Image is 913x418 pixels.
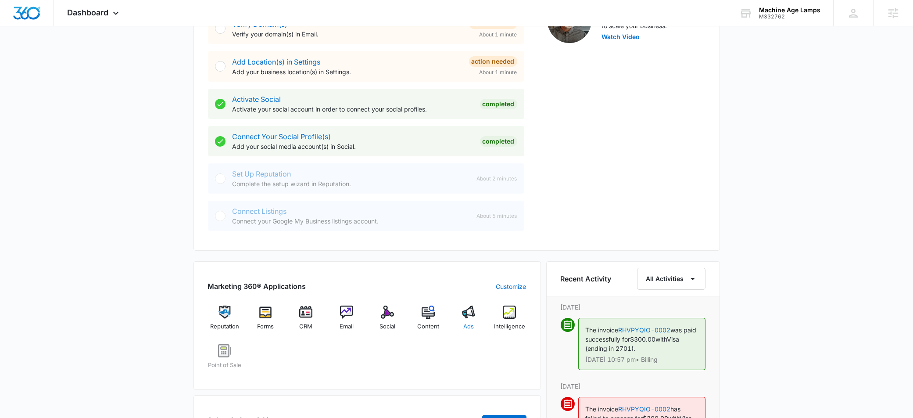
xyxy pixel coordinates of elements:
[561,382,705,391] p: [DATE]
[619,326,671,334] a: RHVPYQIO-0002
[208,344,242,376] a: Point of Sale
[233,216,470,226] p: Connect your Google My Business listings account.
[233,179,470,188] p: Complete the setup wizard in Reputation.
[233,29,462,39] p: Verify your domain(s) in Email.
[417,322,439,331] span: Content
[477,175,517,183] span: About 2 minutes
[233,67,462,76] p: Add your business location(s) in Settings.
[494,322,525,331] span: Intelligence
[493,306,526,337] a: Intelligence
[469,56,517,67] div: Action Needed
[208,281,306,292] h2: Marketing 360® Applications
[477,212,517,220] span: About 5 minutes
[233,58,321,66] a: Add Location(s) in Settings
[586,405,619,413] span: The invoice
[233,95,281,104] a: Activate Social
[411,306,445,337] a: Content
[452,306,486,337] a: Ads
[463,322,474,331] span: Ads
[637,268,705,290] button: All Activities
[299,322,312,331] span: CRM
[759,14,820,20] div: account id
[380,322,395,331] span: Social
[289,306,323,337] a: CRM
[208,361,241,370] span: Point of Sale
[340,322,354,331] span: Email
[248,306,282,337] a: Forms
[496,282,526,291] a: Customize
[67,8,108,17] span: Dashboard
[561,303,705,312] p: [DATE]
[210,322,239,331] span: Reputation
[233,20,288,29] a: Verify Domain(s)
[233,142,473,151] p: Add your social media account(s) in Social.
[619,405,671,413] a: RHVPYQIO-0002
[759,7,820,14] div: account name
[586,326,619,334] span: The invoice
[330,306,364,337] a: Email
[586,357,698,363] p: [DATE] 10:57 pm • Billing
[561,274,612,284] h6: Recent Activity
[257,322,274,331] span: Forms
[371,306,405,337] a: Social
[480,99,517,109] div: Completed
[480,136,517,147] div: Completed
[480,68,517,76] span: About 1 minute
[233,132,331,141] a: Connect Your Social Profile(s)
[480,31,517,39] span: About 1 minute
[208,306,242,337] a: Reputation
[656,335,667,343] span: with
[233,104,473,114] p: Activate your social account in order to connect your social profiles.
[602,34,640,40] button: Watch Video
[630,335,656,343] span: $300.00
